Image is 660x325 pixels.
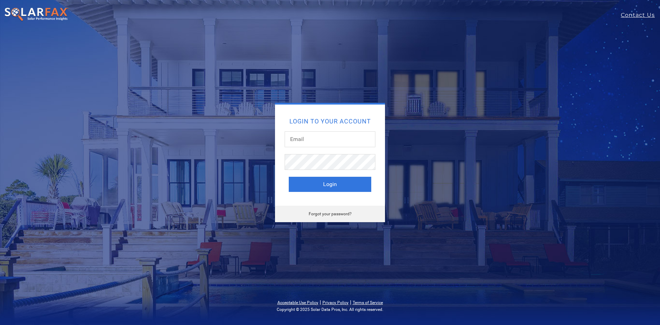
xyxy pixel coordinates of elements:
a: Privacy Policy [322,300,349,305]
button: Login [289,177,371,192]
a: Terms of Service [353,300,383,305]
img: SolarFax [4,7,69,22]
h2: Login to your account [289,118,371,124]
span: | [350,299,351,305]
span: | [320,299,321,305]
a: Contact Us [621,11,660,19]
a: Acceptable Use Policy [277,300,318,305]
a: Forgot your password? [309,212,352,216]
input: Email [285,131,375,147]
